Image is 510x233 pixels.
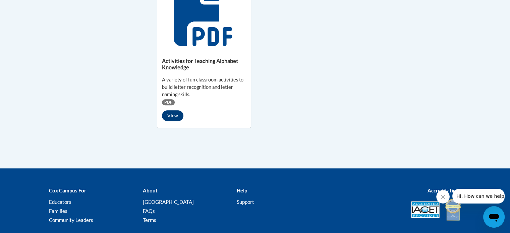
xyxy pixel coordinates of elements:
[143,199,193,205] a: [GEOGRAPHIC_DATA]
[4,5,54,10] span: Hi. How can we help?
[452,189,505,203] iframe: Message from company
[436,190,450,203] iframe: Close message
[143,217,156,223] a: Terms
[162,99,175,105] span: PDF
[143,187,157,193] b: About
[236,199,254,205] a: Support
[236,187,247,193] b: Help
[428,187,461,193] b: Accreditations
[162,58,246,71] h5: Activities for Teaching Alphabet Knowledge
[483,206,505,228] iframe: Button to launch messaging window
[162,110,183,121] button: View
[143,208,155,214] a: FAQs
[445,198,461,221] img: IDA® Accredited
[411,201,440,218] img: Accredited IACET® Provider
[49,187,86,193] b: Cox Campus For
[162,76,246,98] div: A variety of fun classroom activities to build letter recognition and letter naming skills.
[49,199,71,205] a: Educators
[49,217,93,223] a: Community Leaders
[49,208,67,214] a: Families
